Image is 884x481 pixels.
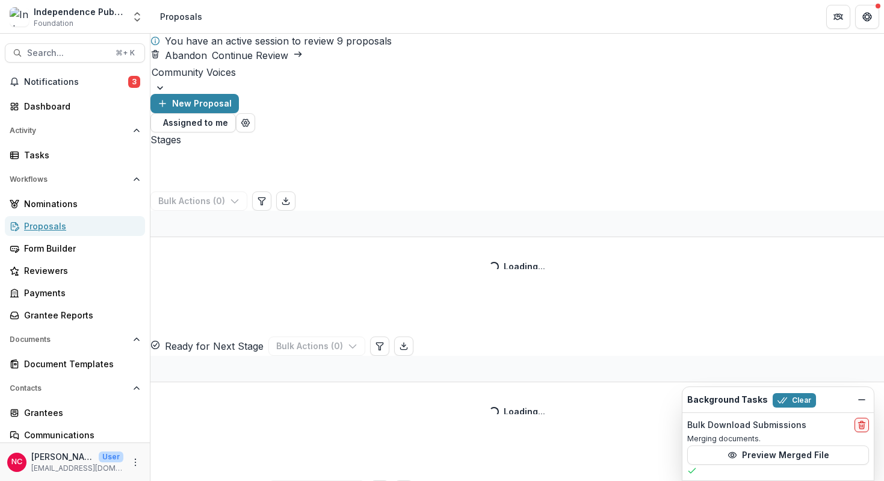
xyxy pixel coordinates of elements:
[5,261,145,281] a: Reviewers
[5,379,145,398] button: Open Contacts
[11,458,22,466] div: Nuala Cabral
[5,121,145,140] button: Open Activity
[5,43,145,63] button: Search...
[5,170,145,189] button: Open Workflows
[687,395,768,405] h2: Background Tasks
[24,429,135,441] div: Communications
[5,238,145,258] a: Form Builder
[34,18,73,29] span: Foundation
[34,5,124,18] div: Independence Public Media Foundation
[24,100,135,113] div: Dashboard
[394,337,413,356] button: Export table data
[24,149,135,161] div: Tasks
[10,175,128,184] span: Workflows
[5,305,145,325] a: Grantee Reports
[150,134,181,146] span: Stages
[24,197,135,210] div: Nominations
[165,34,392,48] p: You have an active session to review proposals
[5,330,145,349] button: Open Documents
[687,445,869,465] button: Preview Merged File
[370,337,389,356] button: Edit table settings
[10,335,128,344] span: Documents
[155,8,207,25] nav: breadcrumb
[24,287,135,299] div: Payments
[99,452,123,462] p: User
[150,113,236,132] button: Assigned to me
[5,194,145,214] a: Nominations
[24,220,135,232] div: Proposals
[855,418,869,432] button: delete
[150,94,239,113] button: New Proposal
[24,358,135,370] div: Document Templates
[5,72,145,92] button: Notifications3
[128,76,140,88] span: 3
[504,405,545,418] div: Loading...
[5,403,145,423] a: Grantees
[5,96,145,116] a: Dashboard
[31,463,123,474] p: [EMAIL_ADDRESS][DOMAIN_NAME]
[10,384,128,393] span: Contacts
[129,5,146,29] button: Open entity switcher
[150,191,247,211] button: Bulk Actions (0)
[113,46,137,60] div: ⌘ + K
[687,433,869,444] p: Merging documents.
[150,48,207,63] button: Abandon
[24,77,128,87] span: Notifications
[855,393,869,407] button: Dismiss
[160,10,202,23] div: Proposals
[128,455,143,470] button: More
[31,450,94,463] p: [PERSON_NAME]
[24,264,135,277] div: Reviewers
[24,406,135,419] div: Grantees
[276,191,295,211] button: Export table data
[5,425,145,445] a: Communications
[27,48,108,58] span: Search...
[10,126,128,135] span: Activity
[5,145,145,165] a: Tasks
[687,420,806,430] h2: Bulk Download Submissions
[252,191,271,211] button: Edit table settings
[10,7,29,26] img: Independence Public Media Foundation
[855,5,879,29] button: Get Help
[5,283,145,303] a: Payments
[5,216,145,236] a: Proposals
[5,354,145,374] a: Document Templates
[773,393,816,408] button: Clear
[24,242,135,255] div: Form Builder
[24,309,135,321] div: Grantee Reports
[826,5,850,29] button: Partners
[236,113,255,132] button: Open table manager
[337,35,343,47] span: 9
[268,337,365,356] button: Bulk Actions (0)
[212,49,303,61] a: Continue Review
[504,260,545,273] div: Loading...
[150,339,264,353] button: Ready for Next Stage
